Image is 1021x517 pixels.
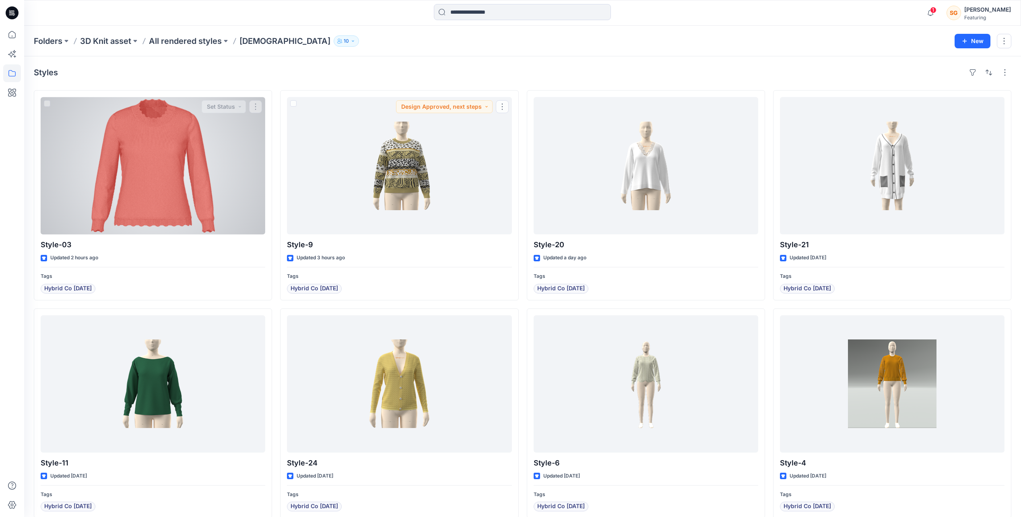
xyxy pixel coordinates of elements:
span: Hybrid Co [DATE] [537,502,585,511]
p: Tags [41,272,265,281]
p: Updated 2 hours ago [50,254,98,262]
span: Hybrid Co [DATE] [537,284,585,294]
p: 10 [344,37,349,45]
h4: Styles [34,68,58,77]
p: Style-6 [534,457,758,469]
p: Style-9 [287,239,512,250]
p: Style-20 [534,239,758,250]
span: Hybrid Co [DATE] [44,284,92,294]
a: Style-6 [534,315,758,453]
a: Folders [34,35,62,47]
p: Style-24 [287,457,512,469]
p: Style-4 [780,457,1004,469]
span: Hybrid Co [DATE] [784,284,831,294]
p: Tags [780,272,1004,281]
p: Style-21 [780,239,1004,250]
a: Style-4 [780,315,1004,453]
p: Tags [780,490,1004,499]
a: Style-24 [287,315,512,453]
p: Tags [287,272,512,281]
span: 1 [930,7,936,13]
a: Style-20 [534,97,758,234]
p: Tags [534,272,758,281]
a: Style-03 [41,97,265,234]
span: Hybrid Co [DATE] [44,502,92,511]
p: Updated [DATE] [543,472,580,480]
a: Style-11 [41,315,265,453]
a: Style-9 [287,97,512,234]
p: Updated [DATE] [50,472,87,480]
p: [DEMOGRAPHIC_DATA] [239,35,330,47]
div: Featuring [964,14,1011,21]
p: Updated [DATE] [790,254,826,262]
p: Updated [DATE] [297,472,333,480]
p: Tags [41,490,265,499]
p: Tags [534,490,758,499]
span: Hybrid Co [DATE] [291,502,338,511]
button: 10 [334,35,359,47]
p: Tags [287,490,512,499]
a: Style-21 [780,97,1004,234]
p: Style-11 [41,457,265,469]
p: Updated [DATE] [790,472,826,480]
p: Updated 3 hours ago [297,254,345,262]
span: Hybrid Co [DATE] [784,502,831,511]
div: [PERSON_NAME] [964,5,1011,14]
a: 3D Knit asset [80,35,131,47]
span: Hybrid Co [DATE] [291,284,338,294]
button: New [955,34,990,48]
div: SG [947,6,961,20]
a: All rendered styles [149,35,222,47]
p: Updated a day ago [543,254,586,262]
p: Style-03 [41,239,265,250]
